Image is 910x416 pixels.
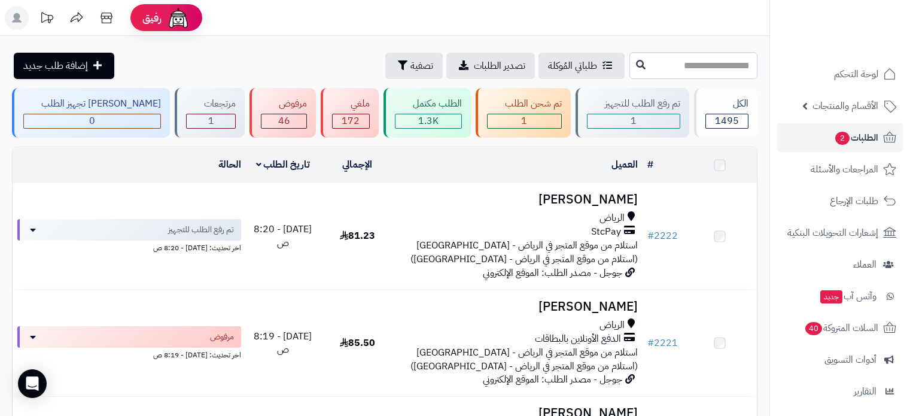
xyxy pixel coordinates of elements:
[647,157,653,172] a: #
[804,320,878,336] span: السلات المتروكة
[824,351,876,368] span: أدوات التسويق
[473,88,573,138] a: تم شحن الطلب 1
[261,97,307,111] div: مرفوض
[834,66,878,83] span: لوحة التحكم
[474,59,525,73] span: تصدير الطلبات
[342,157,372,172] a: الإجمالي
[777,187,903,215] a: طلبات الإرجاع
[278,114,290,128] span: 46
[18,369,47,398] div: Open Intercom Messenger
[254,222,312,250] span: [DATE] - 8:20 ص
[777,60,903,89] a: لوحة التحكم
[819,288,876,305] span: وآتس آب
[210,331,234,343] span: مرفوض
[23,97,161,111] div: [PERSON_NAME] تجهيز الطلب
[399,300,637,314] h3: [PERSON_NAME]
[820,290,842,303] span: جديد
[715,114,739,128] span: 1495
[692,88,760,138] a: الكل1495
[333,114,369,128] div: 172
[535,332,621,346] span: الدفع الأونلاين بالبطاقات
[142,11,162,25] span: رفيق
[854,383,876,400] span: التقارير
[23,59,88,73] span: إضافة طلب جديد
[521,114,527,128] span: 1
[573,88,692,138] a: تم رفع الطلب للتجهيز 1
[332,97,369,111] div: ملغي
[254,329,312,357] span: [DATE] - 8:19 ص
[410,345,638,374] span: استلام من موقع المتجر في الرياض - [GEOGRAPHIC_DATA] (استلام من موقع المتجر في الرياض - [GEOGRAPHI...
[395,97,462,111] div: الطلب مكتمل
[218,157,241,172] a: الحالة
[591,225,621,239] span: StcPay
[208,114,214,128] span: 1
[187,114,235,128] div: 1
[399,193,637,207] h3: [PERSON_NAME]
[548,59,597,73] span: طلباتي المُوكلة
[17,348,241,360] div: اخر تحديث: [DATE] - 8:19 ص
[777,377,903,406] a: التقارير
[812,98,878,114] span: الأقسام والمنتجات
[587,97,680,111] div: تم رفع الطلب للتجهيز
[588,114,680,128] div: 1
[611,157,638,172] a: العميل
[777,218,903,247] a: إشعارات التحويلات البنكية
[599,211,625,225] span: الرياض
[446,53,535,79] a: تصدير الطلبات
[261,114,306,128] div: 46
[17,241,241,253] div: اخر تحديث: [DATE] - 8:20 ص
[538,53,625,79] a: طلباتي المُوكلة
[418,114,439,128] span: 1.3K
[256,157,311,172] a: تاريخ الطلب
[342,114,360,128] span: 172
[410,59,433,73] span: تصفية
[24,114,160,128] div: 0
[483,372,622,387] span: جوجل - مصدر الطلب: الموقع الإلكتروني
[381,88,473,138] a: الطلب مكتمل 1.3K
[14,53,114,79] a: إضافة طلب جديد
[705,97,748,111] div: الكل
[168,224,234,236] span: تم رفع الطلب للتجهيز
[487,97,562,111] div: تم شحن الطلب
[340,229,375,243] span: 81.23
[340,336,375,350] span: 85.50
[647,336,654,350] span: #
[853,256,876,273] span: العملاء
[777,123,903,152] a: الطلبات2
[385,53,443,79] button: تصفية
[631,114,637,128] span: 1
[172,88,247,138] a: مرتجعات 1
[647,336,678,350] a: #2221
[318,88,381,138] a: ملغي 172
[830,193,878,209] span: طلبات الإرجاع
[10,88,172,138] a: [PERSON_NAME] تجهيز الطلب 0
[410,238,638,266] span: استلام من موقع المتجر في الرياض - [GEOGRAPHIC_DATA] (استلام من موقع المتجر في الرياض - [GEOGRAPHI...
[777,282,903,311] a: وآتس آبجديد
[247,88,318,138] a: مرفوض 46
[166,6,190,30] img: ai-face.png
[599,318,625,332] span: الرياض
[89,114,95,128] span: 0
[787,224,878,241] span: إشعارات التحويلات البنكية
[777,155,903,184] a: المراجعات والأسئلة
[811,161,878,178] span: المراجعات والأسئلة
[647,229,678,243] a: #2222
[834,129,878,146] span: الطلبات
[777,345,903,374] a: أدوات التسويق
[186,97,236,111] div: مرتجعات
[395,114,461,128] div: 1274
[647,229,654,243] span: #
[488,114,561,128] div: 1
[32,6,62,33] a: تحديثات المنصة
[835,132,850,145] span: 2
[777,314,903,342] a: السلات المتروكة40
[829,32,899,57] img: logo-2.png
[483,266,622,280] span: جوجل - مصدر الطلب: الموقع الإلكتروني
[805,322,822,335] span: 40
[777,250,903,279] a: العملاء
